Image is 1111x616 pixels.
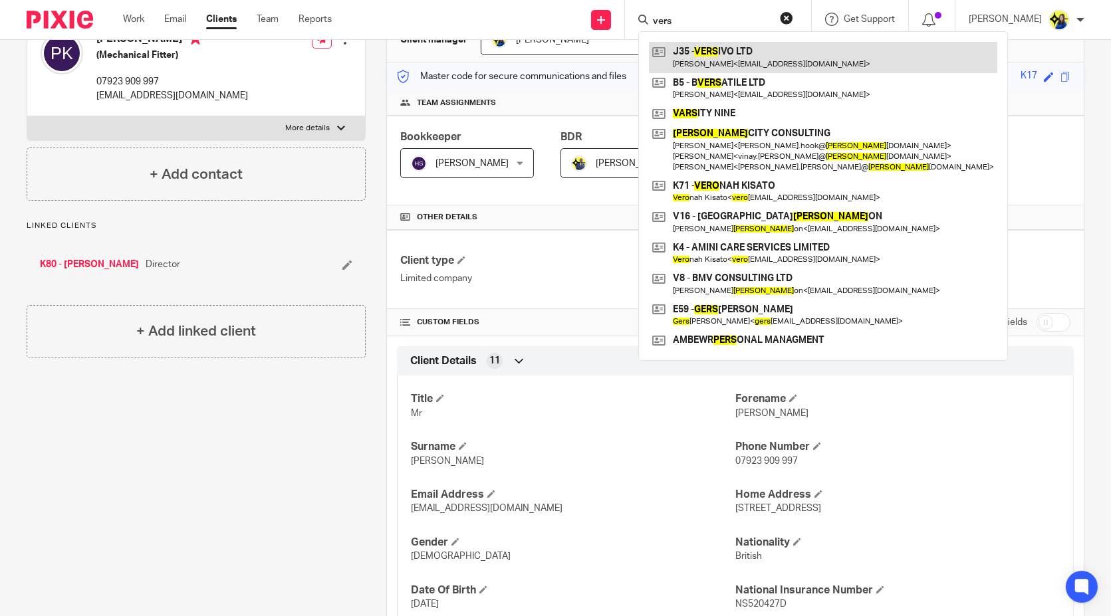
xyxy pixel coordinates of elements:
[411,488,735,502] h4: Email Address
[1021,69,1037,84] div: K17
[735,504,821,513] span: [STREET_ADDRESS]
[560,132,582,142] span: BDR
[969,13,1042,26] p: [PERSON_NAME]
[411,457,484,466] span: [PERSON_NAME]
[150,164,243,185] h4: + Add contact
[206,13,237,26] a: Clients
[123,13,144,26] a: Work
[411,552,511,561] span: [DEMOGRAPHIC_DATA]
[491,32,507,48] img: Bobo-Starbridge%201.jpg
[299,13,332,26] a: Reports
[257,13,279,26] a: Team
[1049,9,1070,31] img: Bobo-Starbridge%201.jpg
[735,440,1060,454] h4: Phone Number
[411,440,735,454] h4: Surname
[417,212,477,223] span: Other details
[435,159,509,168] span: [PERSON_NAME]
[411,409,422,418] span: Mr
[146,258,180,271] span: Director
[400,132,461,142] span: Bookkeeper
[735,536,1060,550] h4: Nationality
[735,409,808,418] span: [PERSON_NAME]
[96,32,248,49] h4: [PERSON_NAME]
[411,504,562,513] span: [EMAIL_ADDRESS][DOMAIN_NAME]
[27,221,366,231] p: Linked clients
[96,89,248,102] p: [EMAIL_ADDRESS][DOMAIN_NAME]
[735,457,798,466] span: 07923 909 997
[411,155,427,171] img: svg%3E
[571,155,587,171] img: Dennis-Starbridge.jpg
[400,33,467,47] h3: Client manager
[411,392,735,406] h4: Title
[96,49,248,62] h5: (Mechanical Fitter)
[596,159,669,168] span: [PERSON_NAME]
[735,599,787,609] span: NS520427D
[417,98,496,108] span: Team assignments
[411,583,735,597] h4: Date Of Birth
[27,11,93,29] img: Pixie
[735,392,1060,406] h4: Forename
[411,599,439,609] span: [DATE]
[397,70,626,83] p: Master code for secure communications and files
[136,321,256,342] h4: + Add linked client
[516,35,589,45] span: [PERSON_NAME]
[96,75,248,88] p: 07923 909 997
[40,258,139,271] a: K80 - [PERSON_NAME]
[780,11,793,25] button: Clear
[844,15,895,24] span: Get Support
[411,536,735,550] h4: Gender
[400,272,735,285] p: Limited company
[735,583,1060,597] h4: National Insurance Number
[735,552,762,561] span: British
[410,354,477,368] span: Client Details
[735,488,1060,502] h4: Home Address
[489,354,500,367] span: 11
[286,123,330,134] p: More details
[400,317,735,328] h4: CUSTOM FIELDS
[400,254,735,268] h4: Client type
[41,32,83,74] img: svg%3E
[652,16,771,28] input: Search
[164,13,186,26] a: Email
